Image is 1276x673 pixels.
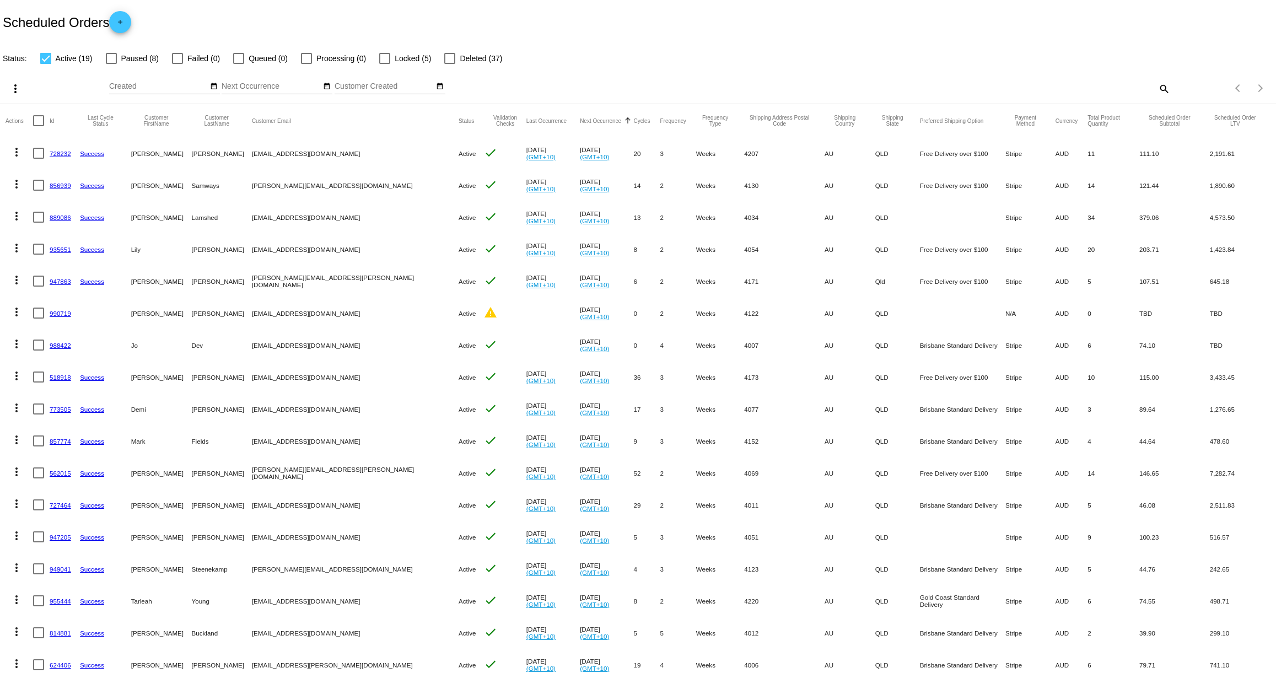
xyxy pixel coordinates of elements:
[10,337,23,351] mat-icon: more_vert
[131,115,182,127] button: Change sorting for CustomerFirstName
[50,342,71,349] a: 988422
[50,278,71,285] a: 947863
[192,297,252,329] mat-cell: [PERSON_NAME]
[526,521,580,553] mat-cell: [DATE]
[192,137,252,169] mat-cell: [PERSON_NAME]
[1005,137,1056,169] mat-cell: Stripe
[580,425,633,457] mat-cell: [DATE]
[580,329,633,361] mat-cell: [DATE]
[660,137,696,169] mat-cell: 3
[1056,169,1088,201] mat-cell: AUD
[875,115,910,127] button: Change sorting for ShippingState
[875,361,920,393] mat-cell: QLD
[580,473,609,480] a: (GMT+10)
[696,115,735,127] button: Change sorting for FrequencyType
[875,169,920,201] mat-cell: QLD
[192,233,252,265] mat-cell: [PERSON_NAME]
[696,361,745,393] mat-cell: Weeks
[192,201,252,233] mat-cell: Lamshed
[633,489,660,521] mat-cell: 29
[825,489,875,521] mat-cell: AU
[920,329,1005,361] mat-cell: Brisbane Standard Delivery
[825,361,875,393] mat-cell: AU
[1087,169,1139,201] mat-cell: 14
[1210,137,1270,169] mat-cell: 2,191.61
[696,201,745,233] mat-cell: Weeks
[192,489,252,521] mat-cell: [PERSON_NAME]
[633,117,650,124] button: Change sorting for Cycles
[660,265,696,297] mat-cell: 2
[633,521,660,553] mat-cell: 5
[744,329,825,361] mat-cell: 4007
[1005,489,1056,521] mat-cell: Stripe
[1005,457,1056,489] mat-cell: Stripe
[1210,115,1261,127] button: Change sorting for LifetimeValue
[526,169,580,201] mat-cell: [DATE]
[1087,361,1139,393] mat-cell: 10
[1210,169,1270,201] mat-cell: 1,890.60
[660,393,696,425] mat-cell: 3
[10,146,23,159] mat-icon: more_vert
[526,393,580,425] mat-cell: [DATE]
[526,489,580,521] mat-cell: [DATE]
[10,497,23,510] mat-icon: more_vert
[1056,233,1088,265] mat-cell: AUD
[1056,521,1088,553] mat-cell: AUD
[131,297,192,329] mat-cell: [PERSON_NAME]
[50,246,71,253] a: 935651
[744,489,825,521] mat-cell: 4011
[1139,329,1210,361] mat-cell: 74.10
[1005,393,1056,425] mat-cell: Stripe
[80,374,104,381] a: Success
[192,521,252,553] mat-cell: [PERSON_NAME]
[696,393,745,425] mat-cell: Weeks
[696,457,745,489] mat-cell: Weeks
[252,265,459,297] mat-cell: [PERSON_NAME][EMAIL_ADDRESS][PERSON_NAME][DOMAIN_NAME]
[825,521,875,553] mat-cell: AU
[10,401,23,414] mat-icon: more_vert
[1139,233,1210,265] mat-cell: 203.71
[580,457,633,489] mat-cell: [DATE]
[252,137,459,169] mat-cell: [EMAIL_ADDRESS][DOMAIN_NAME]
[875,521,920,553] mat-cell: QLD
[252,457,459,489] mat-cell: [PERSON_NAME][EMAIL_ADDRESS][PERSON_NAME][DOMAIN_NAME]
[825,115,865,127] button: Change sorting for ShippingCountry
[1056,393,1088,425] mat-cell: AUD
[1139,115,1200,127] button: Change sorting for Subtotal
[10,529,23,542] mat-icon: more_vert
[1005,115,1046,127] button: Change sorting for PaymentMethod.Type
[660,297,696,329] mat-cell: 2
[825,329,875,361] mat-cell: AU
[633,393,660,425] mat-cell: 17
[825,265,875,297] mat-cell: AU
[131,137,192,169] mat-cell: [PERSON_NAME]
[50,406,71,413] a: 773505
[1210,329,1270,361] mat-cell: TBD
[875,393,920,425] mat-cell: QLD
[1056,117,1078,124] button: Change sorting for CurrencyIso
[744,361,825,393] mat-cell: 4173
[335,82,434,91] input: Customer Created
[131,521,192,553] mat-cell: [PERSON_NAME]
[580,249,609,256] a: (GMT+10)
[660,457,696,489] mat-cell: 2
[875,265,920,297] mat-cell: Qld
[192,169,252,201] mat-cell: Samways
[744,393,825,425] mat-cell: 4077
[580,297,633,329] mat-cell: [DATE]
[580,409,609,416] a: (GMT+10)
[1005,361,1056,393] mat-cell: Stripe
[1210,425,1270,457] mat-cell: 478.60
[252,201,459,233] mat-cell: [EMAIL_ADDRESS][DOMAIN_NAME]
[1087,393,1139,425] mat-cell: 3
[526,153,556,160] a: (GMT+10)
[580,281,609,288] a: (GMT+10)
[744,297,825,329] mat-cell: 4122
[50,374,71,381] a: 518918
[696,137,745,169] mat-cell: Weeks
[526,441,556,448] a: (GMT+10)
[1005,297,1056,329] mat-cell: N/A
[526,217,556,224] a: (GMT+10)
[660,201,696,233] mat-cell: 2
[1139,393,1210,425] mat-cell: 89.64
